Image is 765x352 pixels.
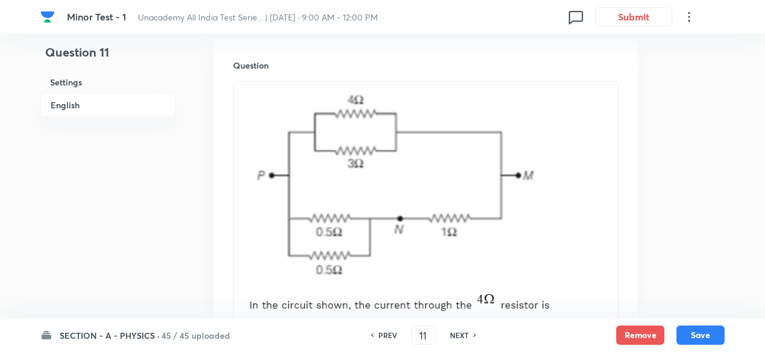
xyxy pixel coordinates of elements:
[40,43,175,71] h4: Question 11
[40,10,55,24] img: Company Logo
[161,329,230,342] h6: 45 / 45 uploaded
[450,330,469,341] h6: NEXT
[243,89,545,288] img: 29-08-25-05:54:46-AM
[233,59,619,72] h6: Question
[40,71,175,93] h6: Settings
[138,11,378,23] span: Unacademy All India Test Serie... | [DATE] · 9:00 AM - 12:00 PM
[67,10,126,23] span: Minor Test - 1
[676,326,725,345] button: Save
[616,326,664,345] button: Remove
[40,10,57,24] a: Company Logo
[378,330,397,341] h6: PREV
[243,292,609,348] img: 29-08-25-06:04:08-AM
[595,7,672,26] button: Submit
[60,329,160,342] h6: SECTION - A - PHYSICS ·
[40,93,175,117] h6: English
